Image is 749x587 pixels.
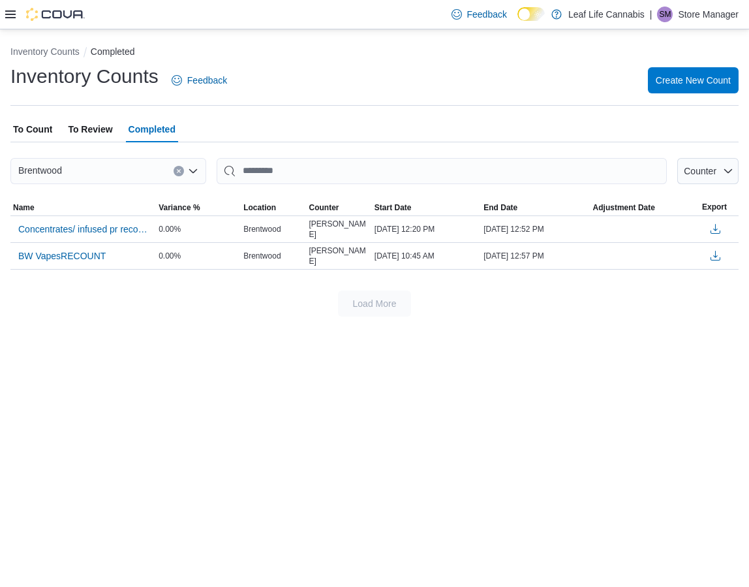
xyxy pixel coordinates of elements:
[684,166,716,176] span: Counter
[18,163,62,178] span: Brentwood
[353,297,397,310] span: Load More
[338,291,411,317] button: Load More
[650,7,652,22] p: |
[702,202,727,212] span: Export
[446,1,512,27] a: Feedback
[677,158,739,184] button: Counter
[372,248,481,264] div: [DATE] 10:45 AM
[129,116,176,142] span: Completed
[372,221,481,237] div: [DATE] 12:20 PM
[481,248,590,264] div: [DATE] 12:57 PM
[309,219,369,240] span: [PERSON_NAME]
[241,248,306,264] div: Brentwood
[217,158,667,184] input: This is a search bar. After typing your query, hit enter to filter the results lower in the page.
[648,67,739,93] button: Create New Count
[10,46,80,57] button: Inventory Counts
[657,7,673,22] div: Store Manager
[156,221,241,237] div: 0.00%
[593,202,655,213] span: Adjustment Date
[568,7,645,22] p: Leaf Life Cannabis
[26,8,85,21] img: Cova
[481,221,590,237] div: [DATE] 12:52 PM
[483,202,517,213] span: End Date
[678,7,739,22] p: Store Manager
[156,200,241,215] button: Variance %
[188,166,198,176] button: Open list of options
[156,248,241,264] div: 0.00%
[481,200,590,215] button: End Date
[13,202,35,213] span: Name
[309,202,339,213] span: Counter
[517,21,518,22] span: Dark Mode
[174,166,184,176] button: Clear input
[10,45,739,61] nav: An example of EuiBreadcrumbs
[590,200,699,215] button: Adjustment Date
[18,249,106,262] span: BW VapesRECOUNT
[374,202,412,213] span: Start Date
[13,116,52,142] span: To Count
[241,200,306,215] button: Location
[187,74,227,87] span: Feedback
[659,7,671,22] span: SM
[656,74,731,87] span: Create New Count
[10,63,159,89] h1: Inventory Counts
[10,200,156,215] button: Name
[467,8,507,21] span: Feedback
[91,46,135,57] button: Completed
[13,219,153,239] button: Concentrates/ infused pr recount
[243,202,276,213] span: Location
[18,223,148,236] span: Concentrates/ infused pr recount
[517,7,545,21] input: Dark Mode
[309,246,369,266] span: [PERSON_NAME]
[13,246,111,266] button: BW VapesRECOUNT
[166,67,232,93] a: Feedback
[68,116,112,142] span: To Review
[159,202,200,213] span: Variance %
[241,221,306,237] div: Brentwood
[307,200,372,215] button: Counter
[372,200,481,215] button: Start Date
